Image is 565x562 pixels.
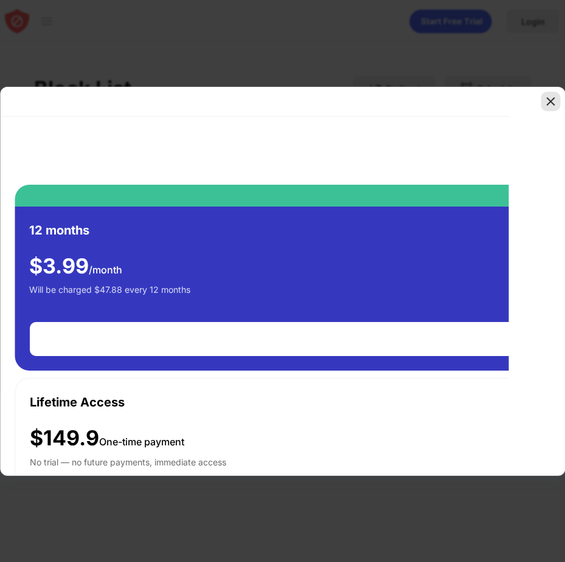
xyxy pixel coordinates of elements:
[30,393,125,411] div: Lifetime Access
[29,283,190,307] div: Will be charged $47.88 every 12 months
[29,254,122,279] div: $ 3.99
[89,264,122,276] span: /month
[30,456,226,480] div: No trial — no future payments, immediate access
[29,221,89,239] div: 12 months
[30,426,184,451] div: $149.9
[99,436,184,448] span: One-time payment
